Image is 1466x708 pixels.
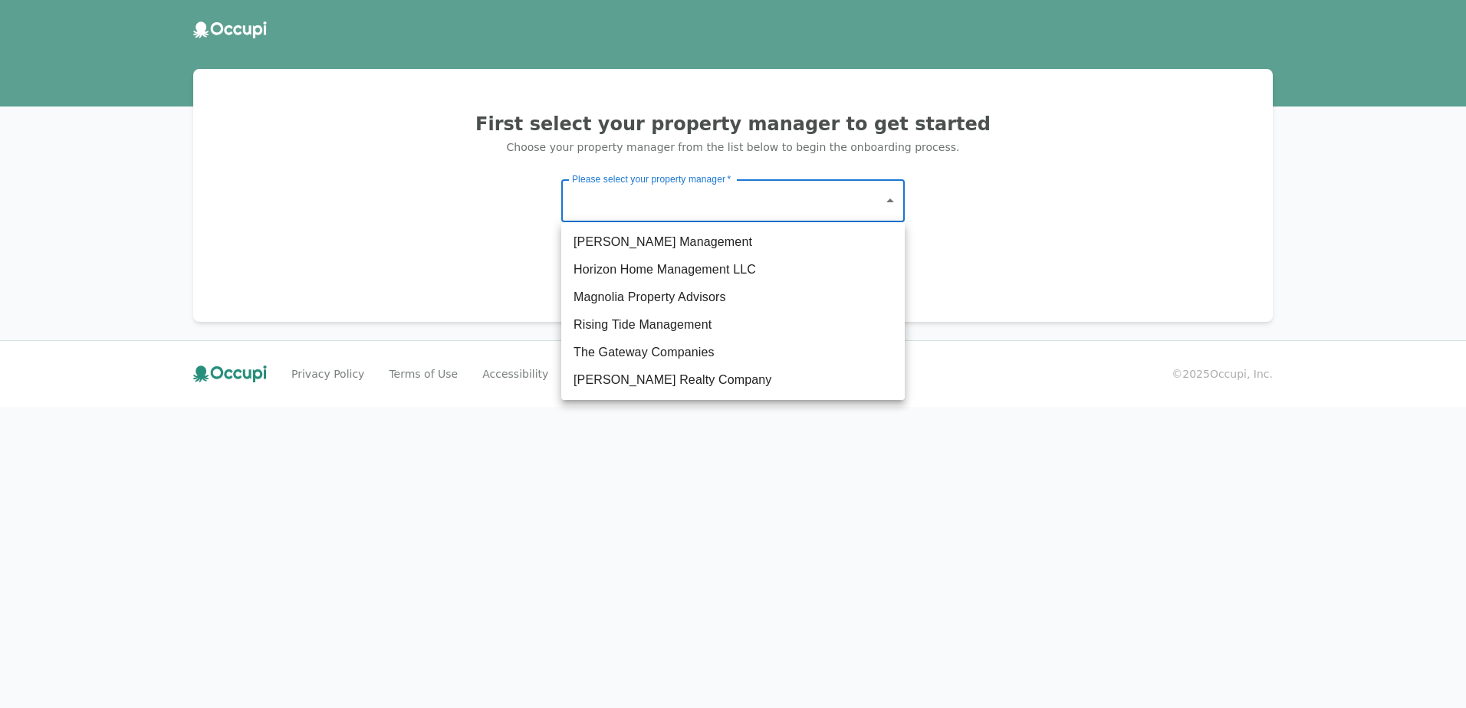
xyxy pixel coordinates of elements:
li: Rising Tide Management [561,311,905,339]
li: Magnolia Property Advisors [561,284,905,311]
li: Horizon Home Management LLC [561,256,905,284]
li: [PERSON_NAME] Management [561,228,905,256]
li: [PERSON_NAME] Realty Company [561,366,905,394]
li: The Gateway Companies [561,339,905,366]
